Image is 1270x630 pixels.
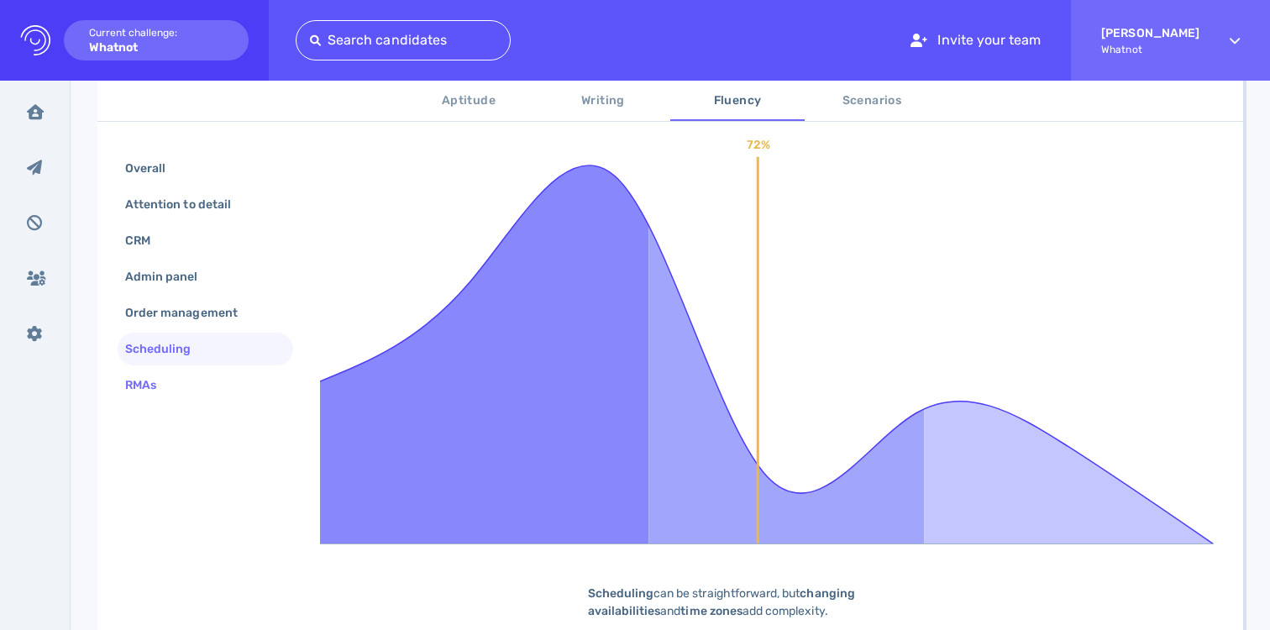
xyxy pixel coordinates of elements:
span: Scenarios [815,91,929,112]
span: Writing [546,91,660,112]
b: Scheduling [588,586,654,601]
div: Order management [122,301,258,325]
div: Overall [122,156,186,181]
span: Whatnot [1101,44,1199,55]
div: CRM [122,228,171,253]
div: Scheduling [122,337,212,361]
div: Admin panel [122,265,218,289]
div: Attention to detail [122,192,251,217]
strong: [PERSON_NAME] [1101,26,1199,40]
div: RMAs [122,373,176,397]
text: 72% [747,138,770,152]
span: Aptitude [412,91,526,112]
div: can be straightforward, but and add complexity. [562,585,982,620]
span: Fluency [680,91,795,112]
b: time zones [680,604,743,618]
